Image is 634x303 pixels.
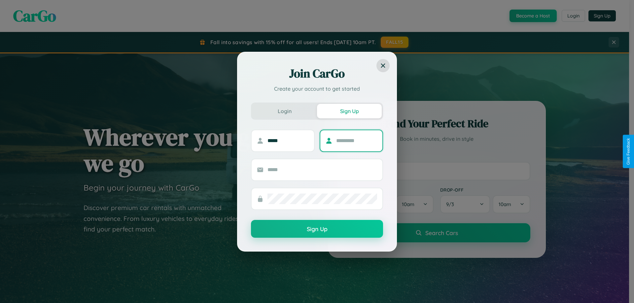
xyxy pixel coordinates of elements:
[251,220,383,238] button: Sign Up
[317,104,382,118] button: Sign Up
[251,66,383,81] h2: Join CarGo
[251,85,383,93] p: Create your account to get started
[626,138,631,165] div: Give Feedback
[252,104,317,118] button: Login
